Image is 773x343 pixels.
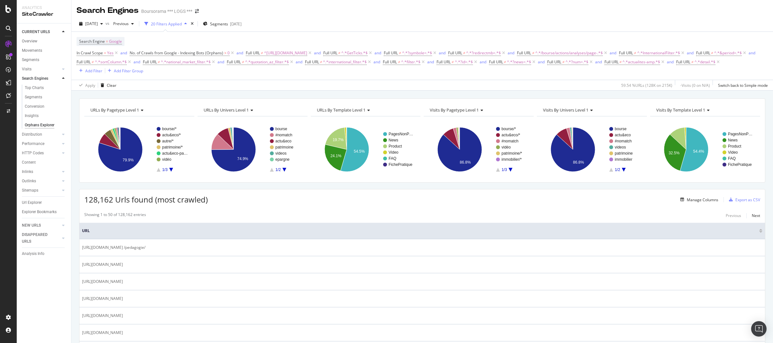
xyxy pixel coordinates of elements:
[22,231,54,245] div: DISAPPEARED URLS
[22,66,60,73] a: Visits
[84,194,208,205] span: 128,162 Urls found (most crawled)
[22,209,67,215] a: Explorer Bookmarks
[430,107,479,113] span: Visits by pagetype Level 1
[615,157,632,162] text: immobilier
[374,50,381,56] button: and
[25,122,54,129] div: Orphans Explorer
[373,59,380,65] button: and
[25,113,67,119] a: Insights
[275,151,287,156] text: videos
[275,133,292,137] text: #nomatch
[323,58,367,67] span: ^.*international_filter.*$
[389,132,413,136] text: PagesNonP…
[728,144,741,149] text: Product
[85,68,102,74] div: Add Filter
[621,83,672,88] div: 59.54 % URLs ( 128K on 215K )
[398,59,400,65] span: ≠
[85,21,98,26] span: 2025 Oct. 6th
[22,178,60,185] a: Outlinks
[460,160,471,165] text: 86.8%
[535,49,603,58] span: ^.*/bourse/actions/analyses/page-.*$
[693,149,704,154] text: 54.4%
[22,57,39,63] div: Segments
[264,49,307,58] span: ^[URL][DOMAIN_NAME]
[437,59,451,65] span: Full URL
[22,222,60,229] a: NEW URLS
[84,122,193,177] div: A chart.
[158,59,160,65] span: ≠
[22,159,36,166] div: Content
[198,122,307,177] svg: A chart.
[678,196,718,203] button: Manage Columns
[82,329,123,336] span: [URL][DOMAIN_NAME]
[480,59,486,65] button: and
[691,59,694,65] span: ≠
[615,127,627,131] text: bourse
[275,167,281,172] text: 1/2
[22,29,60,35] a: CURRENT URLS
[22,131,42,138] div: Distribution
[696,50,710,56] span: Full URL
[439,50,446,56] div: and
[427,59,434,65] button: and
[728,132,752,136] text: PagesNonP…
[275,127,287,131] text: bourse
[728,162,752,167] text: FichePratique
[82,312,123,319] span: [URL][DOMAIN_NAME]
[389,138,398,142] text: News
[77,19,106,29] button: [DATE]
[111,19,136,29] button: Previous
[195,9,199,14] div: arrow-right-arrow-left
[162,133,181,137] text: actu&eco/*
[424,122,533,177] div: A chart.
[383,59,397,65] span: Full URL
[650,122,759,177] svg: A chart.
[316,105,415,115] h4: URLs By template Level 1
[25,94,42,101] div: Segments
[275,157,290,162] text: epargne
[620,59,622,65] span: ≠
[22,131,60,138] a: Distribution
[669,151,680,155] text: 32.5%
[389,144,402,149] text: Product
[452,59,454,65] span: ≠
[22,140,60,147] a: Performance
[25,85,67,91] a: Top Charts
[615,145,626,149] text: videos
[463,50,465,56] span: ≠
[22,231,60,245] a: DISAPPEARED URLS
[22,168,33,175] div: Inlinks
[189,21,195,27] div: times
[508,50,514,56] div: and
[25,85,44,91] div: Top Charts
[637,49,680,58] span: ^.*InternationalFilter.*$
[695,58,715,67] span: ^.*detail.*$
[22,187,60,194] a: Sitemaps
[77,67,102,75] button: Add Filter
[22,38,37,45] div: Overview
[202,105,302,115] h4: URLs By univers Level 1
[162,151,188,156] text: actu&eco-pa…
[123,158,133,163] text: 79.9%
[455,58,473,67] span: ^.*?id=.*$
[489,59,503,65] span: Full URL
[95,58,127,67] span: ^.*sortColumn.*$
[448,50,462,56] span: Full URL
[261,50,263,56] span: ≠
[604,59,619,65] span: Full URL
[305,59,319,65] span: Full URL
[22,75,48,82] div: Search Engines
[22,5,66,11] div: Analytics
[245,58,289,67] span: ^.*quotation_az_filter.*$
[105,67,143,75] button: Add Filter Group
[25,103,44,110] div: Conversion
[111,21,129,26] span: Previous
[537,122,646,177] svg: A chart.
[333,138,344,142] text: 19.7%
[22,150,60,157] a: HTTP Codes
[89,105,189,115] h4: URLs By pagetype Level 1
[751,321,767,337] div: Open Intercom Messenger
